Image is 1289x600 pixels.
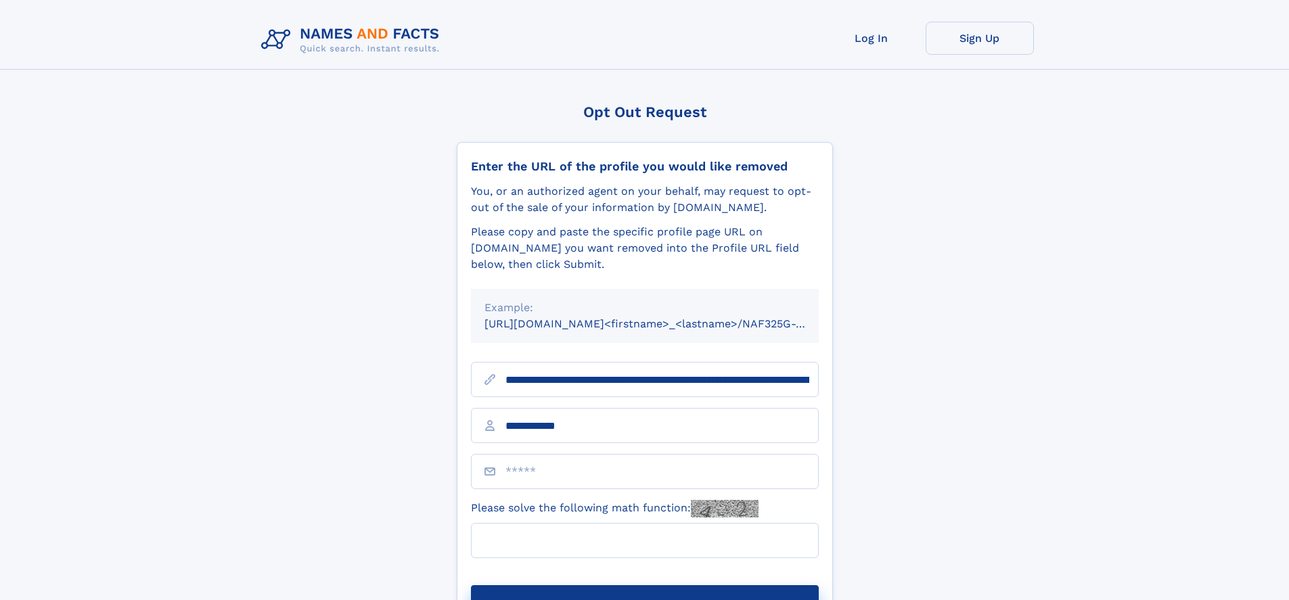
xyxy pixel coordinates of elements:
img: Logo Names and Facts [256,22,451,58]
a: Sign Up [926,22,1034,55]
label: Please solve the following math function: [471,500,759,517]
div: Opt Out Request [457,103,833,120]
div: Please copy and paste the specific profile page URL on [DOMAIN_NAME] you want removed into the Pr... [471,224,819,273]
a: Log In [817,22,926,55]
small: [URL][DOMAIN_NAME]<firstname>_<lastname>/NAF325G-xxxxxxxx [484,317,844,330]
div: Enter the URL of the profile you would like removed [471,159,819,174]
div: Example: [484,300,805,316]
div: You, or an authorized agent on your behalf, may request to opt-out of the sale of your informatio... [471,183,819,216]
